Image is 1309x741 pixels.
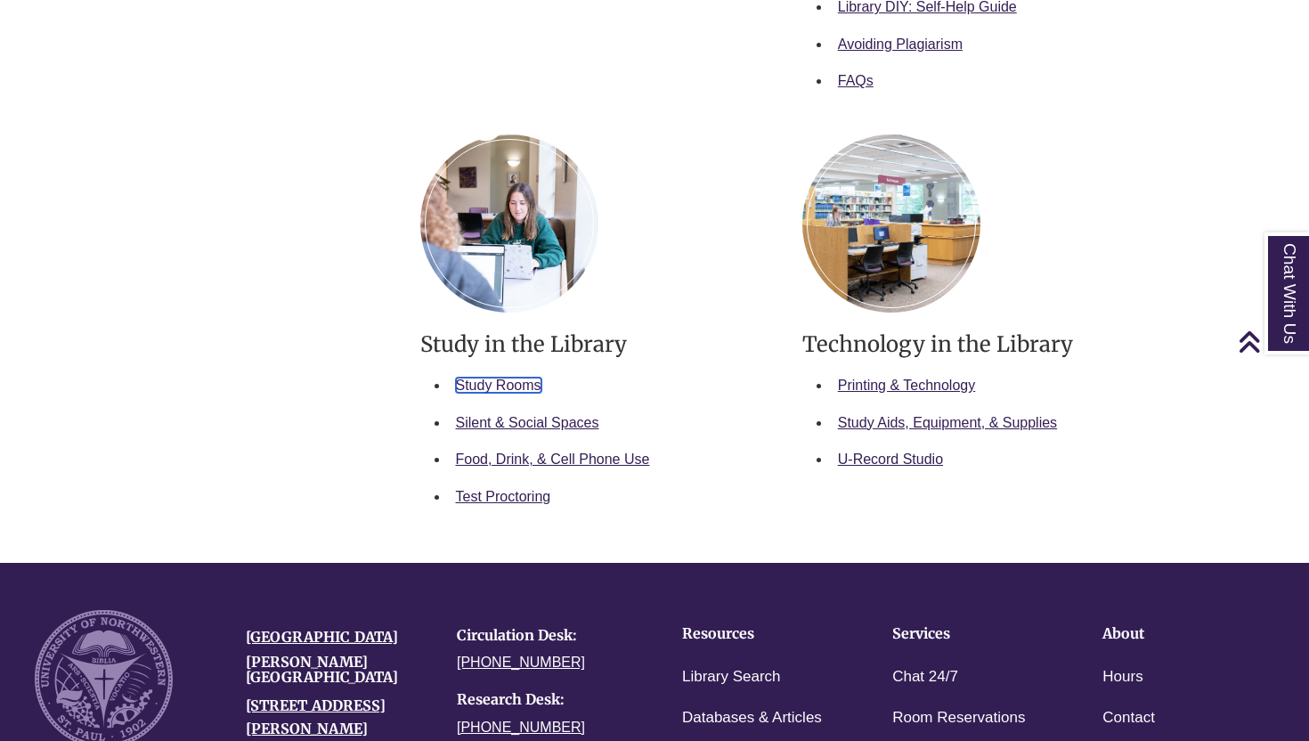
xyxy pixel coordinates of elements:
[457,628,641,644] h4: Circulation Desk:
[456,415,599,430] a: Silent & Social Spaces
[456,489,551,504] a: Test Proctoring
[838,452,943,467] a: U-Record Studio
[456,452,650,467] a: Food, Drink, & Cell Phone Use
[682,664,781,690] a: Library Search
[1102,626,1257,642] h4: About
[420,330,776,358] h3: Study in the Library
[456,378,541,393] a: Study Rooms
[892,626,1047,642] h4: Services
[457,720,585,735] a: [PHONE_NUMBER]
[246,655,430,686] h4: [PERSON_NAME][GEOGRAPHIC_DATA]
[1102,664,1142,690] a: Hours
[457,692,641,708] h4: Research Desk:
[838,37,963,52] a: Avoiding Plagiarism
[246,628,398,646] a: [GEOGRAPHIC_DATA]
[802,330,1158,358] h3: Technology in the Library
[1238,330,1305,354] a: Back to Top
[682,705,822,731] a: Databases & Articles
[892,705,1025,731] a: Room Reservations
[838,73,874,88] a: FAQs
[838,415,1057,430] a: Study Aids, Equipment, & Supplies
[457,655,585,670] a: [PHONE_NUMBER]
[682,626,837,642] h4: Resources
[1102,705,1155,731] a: Contact
[892,664,958,690] a: Chat 24/7
[838,378,975,393] a: Printing & Technology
